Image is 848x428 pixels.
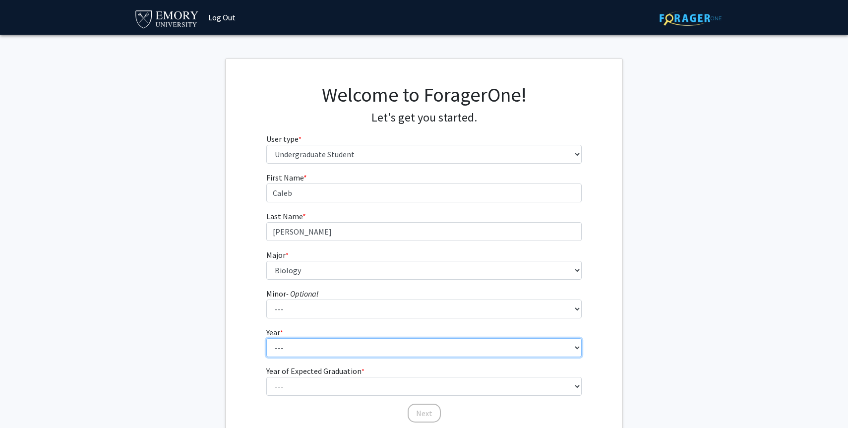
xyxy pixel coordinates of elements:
[266,111,582,125] h4: Let's get you started.
[266,249,289,261] label: Major
[660,10,722,26] img: ForagerOne Logo
[134,7,200,30] img: Emory University Logo
[286,289,318,299] i: - Optional
[266,83,582,107] h1: Welcome to ForagerOne!
[266,365,364,377] label: Year of Expected Graduation
[266,211,303,221] span: Last Name
[408,404,441,423] button: Next
[7,383,42,421] iframe: Chat
[266,133,302,145] label: User type
[266,288,318,300] label: Minor
[266,326,283,338] label: Year
[266,173,303,183] span: First Name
